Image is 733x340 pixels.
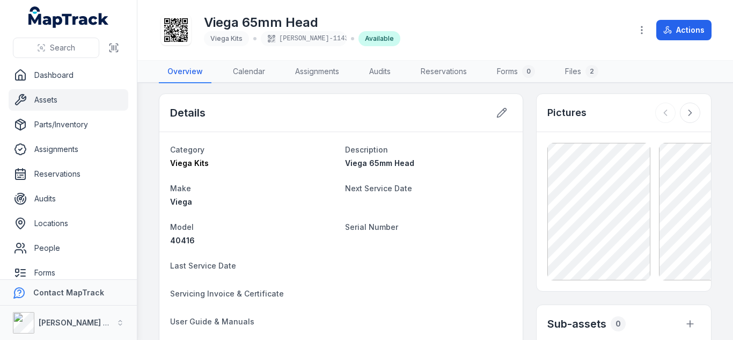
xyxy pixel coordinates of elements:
[556,61,607,83] a: Files2
[547,105,587,120] h3: Pictures
[170,261,236,270] span: Last Service Date
[9,262,128,284] a: Forms
[345,158,414,168] span: Viega 65mm Head
[28,6,109,28] a: MapTrack
[361,61,399,83] a: Audits
[9,163,128,185] a: Reservations
[170,197,192,206] span: Viega
[287,61,348,83] a: Assignments
[170,184,191,193] span: Make
[656,20,712,40] button: Actions
[170,289,284,298] span: Servicing Invoice & Certificate
[170,236,195,245] span: 40416
[170,145,204,154] span: Category
[9,237,128,259] a: People
[170,222,194,232] span: Model
[224,61,274,83] a: Calendar
[13,38,99,58] button: Search
[611,316,626,331] div: 0
[412,61,475,83] a: Reservations
[522,65,535,78] div: 0
[210,34,243,42] span: Viega Kits
[358,31,400,46] div: Available
[585,65,598,78] div: 2
[345,184,412,193] span: Next Service Date
[50,42,75,53] span: Search
[159,61,211,83] a: Overview
[488,61,544,83] a: Forms0
[170,158,209,168] span: Viega Kits
[9,89,128,111] a: Assets
[345,145,388,154] span: Description
[39,318,113,327] strong: [PERSON_NAME] Air
[9,64,128,86] a: Dashboard
[33,288,104,297] strong: Contact MapTrack
[170,317,254,326] span: User Guide & Manuals
[547,316,606,331] h2: Sub-assets
[9,213,128,234] a: Locations
[170,105,206,120] h2: Details
[9,188,128,209] a: Audits
[9,139,128,160] a: Assignments
[345,222,398,232] span: Serial Number
[9,114,128,135] a: Parts/Inventory
[261,31,347,46] div: [PERSON_NAME]-1143
[204,14,400,31] h1: Viega 65mm Head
